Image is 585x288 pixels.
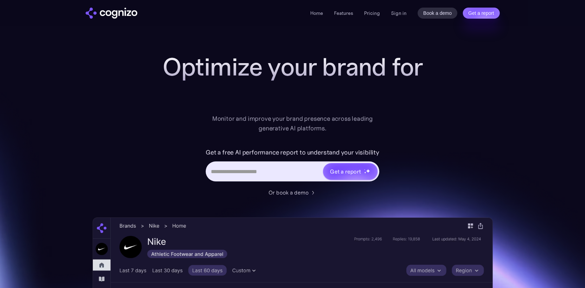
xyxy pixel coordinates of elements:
a: Get a report [463,8,500,19]
div: Get a report [330,167,361,176]
img: star [364,171,367,174]
img: star [364,169,365,170]
img: star [366,169,370,173]
a: Or book a demo [269,188,317,197]
a: Get a reportstarstarstar [322,162,378,180]
label: Get a free AI performance report to understand your visibility [206,147,379,158]
h1: Optimize your brand for [155,53,431,81]
a: Sign in [391,9,407,17]
a: Features [334,10,353,16]
div: Or book a demo [269,188,309,197]
a: home [86,8,137,19]
div: Monitor and improve your brand presence across leading generative AI platforms. [208,114,378,133]
a: Pricing [364,10,380,16]
img: cognizo logo [86,8,137,19]
form: Hero URL Input Form [206,147,379,185]
a: Book a demo [418,8,457,19]
a: Home [310,10,323,16]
